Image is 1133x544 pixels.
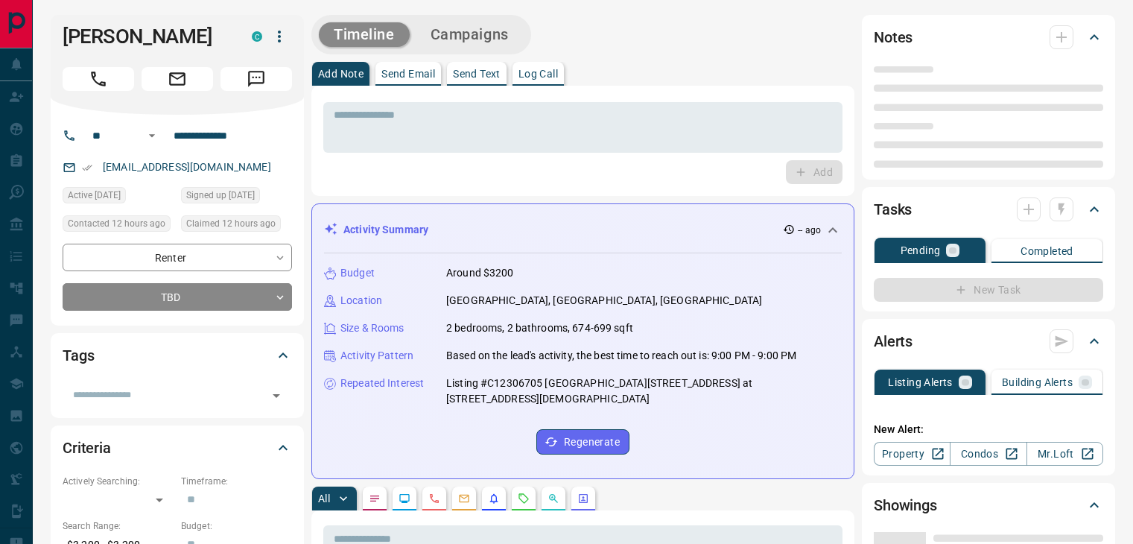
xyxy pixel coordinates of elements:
[63,344,94,367] h2: Tags
[220,67,292,91] span: Message
[63,436,111,460] h2: Criteria
[874,19,1103,55] div: Notes
[142,67,213,91] span: Email
[874,442,950,466] a: Property
[888,377,953,388] p: Listing Alerts
[186,216,276,231] span: Claimed 12 hours ago
[536,429,629,455] button: Regenerate
[381,69,435,79] p: Send Email
[68,216,165,231] span: Contacted 12 hours ago
[1002,377,1073,388] p: Building Alerts
[428,493,440,505] svg: Calls
[319,22,410,47] button: Timeline
[340,293,382,309] p: Location
[950,442,1026,466] a: Condos
[252,31,262,42] div: condos.ca
[369,493,381,505] svg: Notes
[340,348,413,364] p: Activity Pattern
[63,25,229,48] h1: [PERSON_NAME]
[453,69,501,79] p: Send Text
[181,519,292,533] p: Budget:
[458,493,470,505] svg: Emails
[63,338,292,373] div: Tags
[446,293,762,309] p: [GEOGRAPHIC_DATA], [GEOGRAPHIC_DATA], [GEOGRAPHIC_DATA]
[518,493,530,505] svg: Requests
[181,215,292,236] div: Sat Aug 16 2025
[68,188,121,203] span: Active [DATE]
[82,162,92,173] svg: Email Verified
[181,187,292,208] div: Sun Aug 10 2025
[874,197,912,221] h2: Tasks
[63,244,292,271] div: Renter
[416,22,524,47] button: Campaigns
[343,222,428,238] p: Activity Summary
[266,385,287,406] button: Open
[874,25,913,49] h2: Notes
[901,245,941,256] p: Pending
[186,188,255,203] span: Signed up [DATE]
[399,493,410,505] svg: Lead Browsing Activity
[446,265,514,281] p: Around $3200
[488,493,500,505] svg: Listing Alerts
[324,216,842,244] div: Activity Summary-- ago
[63,519,174,533] p: Search Range:
[874,487,1103,523] div: Showings
[874,323,1103,359] div: Alerts
[798,224,821,237] p: -- ago
[63,67,134,91] span: Call
[446,320,633,336] p: 2 bedrooms, 2 bathrooms, 674-699 sqft
[63,187,174,208] div: Sun Aug 10 2025
[1021,246,1073,256] p: Completed
[874,329,913,353] h2: Alerts
[143,127,161,145] button: Open
[577,493,589,505] svg: Agent Actions
[63,430,292,466] div: Criteria
[340,376,424,391] p: Repeated Interest
[63,283,292,311] div: TBD
[874,422,1103,437] p: New Alert:
[548,493,559,505] svg: Opportunities
[1026,442,1103,466] a: Mr.Loft
[318,69,364,79] p: Add Note
[874,192,1103,227] div: Tasks
[446,348,796,364] p: Based on the lead's activity, the best time to reach out is: 9:00 PM - 9:00 PM
[340,265,375,281] p: Budget
[181,475,292,488] p: Timeframe:
[518,69,558,79] p: Log Call
[446,376,842,407] p: Listing #C12306705 [GEOGRAPHIC_DATA][STREET_ADDRESS] at [STREET_ADDRESS][DEMOGRAPHIC_DATA]
[874,493,937,517] h2: Showings
[63,475,174,488] p: Actively Searching:
[318,493,330,504] p: All
[103,161,271,173] a: [EMAIL_ADDRESS][DOMAIN_NAME]
[63,215,174,236] div: Sat Aug 16 2025
[340,320,404,336] p: Size & Rooms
